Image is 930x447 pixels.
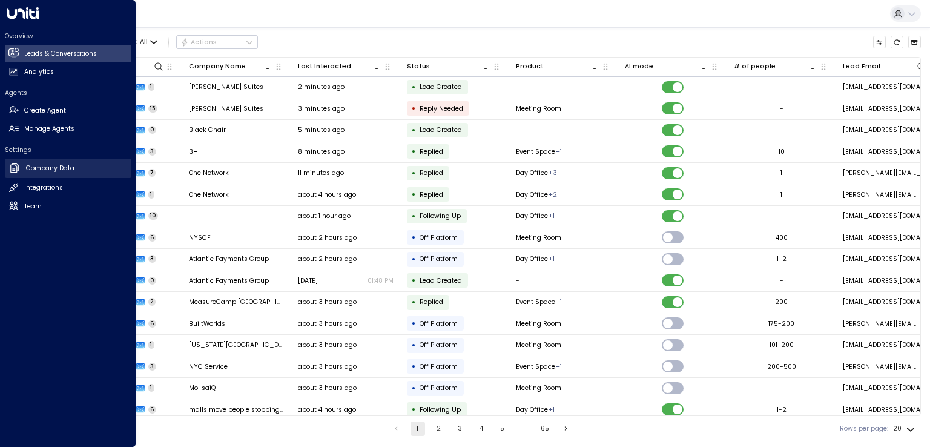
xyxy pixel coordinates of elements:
span: 1 [148,191,155,199]
div: - [780,82,783,91]
a: Company Data [5,159,131,178]
span: 2 minutes ago [298,82,345,91]
td: - [509,270,618,291]
h2: Integrations [24,183,63,193]
span: BuiltWorlds [189,319,225,328]
span: 11 minutes ago [298,168,344,177]
h2: Overview [5,31,131,41]
span: Jay Suites [189,82,263,91]
span: Mo-saiQ [189,383,216,392]
span: Replied [420,190,443,199]
span: Reply Needed [420,104,463,113]
div: 1 [780,190,782,199]
span: Lead Created [420,82,462,91]
a: Create Agent [5,102,131,119]
button: Go to page 3 [453,422,467,436]
div: • [412,144,416,159]
div: 20 [893,422,917,436]
p: 01:48 PM [368,276,394,285]
div: 200 [775,297,788,306]
div: Actions [180,38,217,47]
span: Meeting Room [516,233,561,242]
span: Atlantic Payments Group [189,254,269,263]
div: • [412,251,416,267]
h2: Team [24,202,42,211]
span: 7 [148,169,156,177]
span: Day Office [516,254,548,263]
div: # of people [734,61,776,72]
span: Replied [420,147,443,156]
span: 10 [148,212,159,220]
button: Actions [176,35,258,50]
div: 1-2 [777,254,787,263]
span: about 3 hours ago [298,383,357,392]
span: Day Office [516,405,548,414]
span: One Network [189,168,229,177]
span: Off Platform [420,340,458,349]
div: 400 [776,233,788,242]
span: about 3 hours ago [298,297,357,306]
span: MeasureCamp NY [189,297,285,306]
div: Lead Email [843,61,928,72]
td: - [509,77,618,98]
div: Product [516,61,544,72]
div: • [412,380,416,396]
button: Archived Leads [908,36,922,49]
div: Event Space,Meeting Room,Private Office [549,168,557,177]
div: • [412,337,416,353]
div: AI mode [625,61,710,72]
span: Meeting Room [516,340,561,349]
span: Event Space [516,147,555,156]
div: # of people [734,61,819,72]
div: 1-2 [777,405,787,414]
span: about 3 hours ago [298,319,357,328]
button: Go to next page [559,422,573,436]
span: 15 [148,105,158,113]
div: Meeting Room [556,362,562,371]
div: Company Name [189,61,274,72]
span: Off Platform [420,362,458,371]
div: Last Interacted [298,61,351,72]
span: 2 [148,298,156,306]
div: Company Name [189,61,246,72]
div: 10 [779,147,785,156]
h2: Settings [5,145,131,154]
div: AI mode [625,61,653,72]
span: Yesterday [298,276,318,285]
div: - [780,104,783,113]
span: Event Space [516,297,555,306]
button: page 1 [411,422,425,436]
span: Lead Created [420,125,462,134]
div: 175-200 [768,319,794,328]
span: 5 minutes ago [298,125,345,134]
span: about 1 hour ago [298,211,351,220]
div: • [412,208,416,224]
span: 6 [148,234,157,242]
div: 101-200 [770,340,794,349]
span: about 4 hours ago [298,190,356,199]
div: • [412,402,416,417]
button: Go to page 5 [495,422,510,436]
div: • [412,101,416,116]
span: Refresh [891,36,904,49]
span: Day Office [516,211,548,220]
div: Meeting Room [556,147,562,156]
span: 0 [148,126,157,134]
a: Team [5,197,131,215]
button: Go to page 4 [474,422,489,436]
div: Meeting Room,Private Office [549,190,557,199]
a: Leads & Conversations [5,45,131,62]
h2: Manage Agents [24,124,74,134]
td: - [182,206,291,227]
span: Event Space [516,362,555,371]
span: NYSCF [189,233,211,242]
a: Analytics [5,64,131,81]
div: Lead Email [843,61,880,72]
div: Private Office [549,211,555,220]
div: • [412,79,416,95]
span: 3 minutes ago [298,104,345,113]
div: • [412,165,416,181]
div: • [412,294,416,310]
span: malls move people stopping from restock in malls [189,405,285,414]
span: Day Office [516,168,548,177]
